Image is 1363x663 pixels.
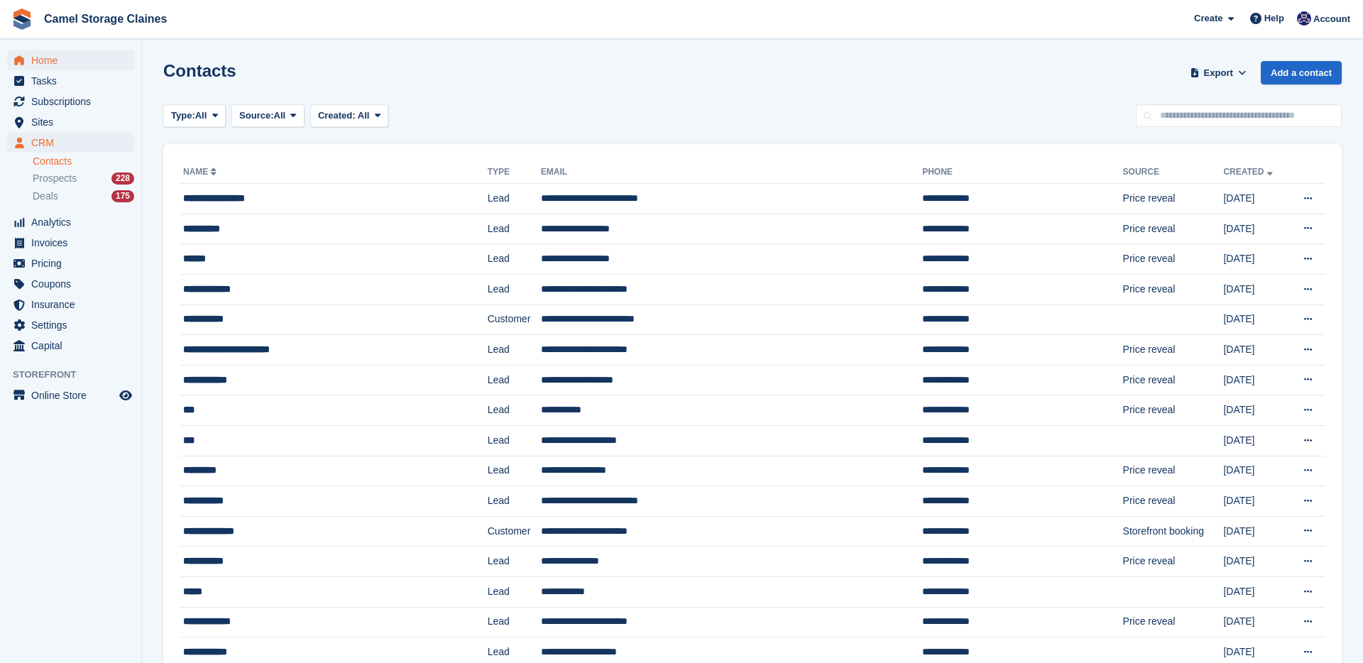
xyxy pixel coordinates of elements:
[488,607,541,637] td: Lead
[231,104,305,128] button: Source: All
[31,274,116,294] span: Coupons
[1123,547,1224,577] td: Price reveal
[1123,335,1224,366] td: Price reveal
[1123,365,1224,395] td: Price reveal
[1123,214,1224,244] td: Price reveal
[31,212,116,232] span: Analytics
[195,109,207,123] span: All
[171,109,195,123] span: Type:
[117,387,134,404] a: Preview store
[488,547,541,577] td: Lead
[163,61,236,80] h1: Contacts
[1223,365,1288,395] td: [DATE]
[1123,244,1224,275] td: Price reveal
[31,133,116,153] span: CRM
[38,7,173,31] a: Camel Storage Claines
[488,305,541,335] td: Customer
[1223,516,1288,547] td: [DATE]
[488,425,541,456] td: Lead
[1123,486,1224,517] td: Price reveal
[1223,456,1288,486] td: [DATE]
[7,212,134,232] a: menu
[488,214,541,244] td: Lead
[922,161,1122,184] th: Phone
[488,486,541,517] td: Lead
[1123,184,1224,214] td: Price reveal
[7,295,134,314] a: menu
[488,274,541,305] td: Lead
[318,110,356,121] span: Created:
[1223,576,1288,607] td: [DATE]
[31,295,116,314] span: Insurance
[7,253,134,273] a: menu
[488,395,541,426] td: Lead
[7,92,134,111] a: menu
[1123,274,1224,305] td: Price reveal
[1261,61,1342,84] a: Add a contact
[1223,274,1288,305] td: [DATE]
[13,368,141,382] span: Storefront
[1313,12,1350,26] span: Account
[31,336,116,356] span: Capital
[1204,66,1233,80] span: Export
[1223,547,1288,577] td: [DATE]
[31,385,116,405] span: Online Store
[111,190,134,202] div: 175
[1223,244,1288,275] td: [DATE]
[7,385,134,405] a: menu
[33,172,77,185] span: Prospects
[488,516,541,547] td: Customer
[183,167,219,177] a: Name
[1123,161,1224,184] th: Source
[7,233,134,253] a: menu
[239,109,273,123] span: Source:
[33,189,134,204] a: Deals 175
[1223,184,1288,214] td: [DATE]
[541,161,922,184] th: Email
[7,315,134,335] a: menu
[1223,305,1288,335] td: [DATE]
[33,171,134,186] a: Prospects 228
[31,92,116,111] span: Subscriptions
[488,244,541,275] td: Lead
[488,161,541,184] th: Type
[1123,456,1224,486] td: Price reveal
[1223,486,1288,517] td: [DATE]
[488,335,541,366] td: Lead
[488,576,541,607] td: Lead
[488,456,541,486] td: Lead
[31,315,116,335] span: Settings
[1223,395,1288,426] td: [DATE]
[1123,395,1224,426] td: Price reveal
[1223,167,1275,177] a: Created
[1297,11,1311,26] img: Rod
[33,155,134,168] a: Contacts
[1123,607,1224,637] td: Price reveal
[1187,61,1249,84] button: Export
[358,110,370,121] span: All
[488,365,541,395] td: Lead
[488,184,541,214] td: Lead
[7,50,134,70] a: menu
[7,336,134,356] a: menu
[1223,214,1288,244] td: [DATE]
[163,104,226,128] button: Type: All
[1223,335,1288,366] td: [DATE]
[31,71,116,91] span: Tasks
[31,50,116,70] span: Home
[31,112,116,132] span: Sites
[1123,516,1224,547] td: Storefront booking
[111,172,134,185] div: 228
[274,109,286,123] span: All
[7,112,134,132] a: menu
[1223,425,1288,456] td: [DATE]
[7,274,134,294] a: menu
[310,104,388,128] button: Created: All
[7,133,134,153] a: menu
[7,71,134,91] a: menu
[31,233,116,253] span: Invoices
[31,253,116,273] span: Pricing
[1223,607,1288,637] td: [DATE]
[33,190,58,203] span: Deals
[1264,11,1284,26] span: Help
